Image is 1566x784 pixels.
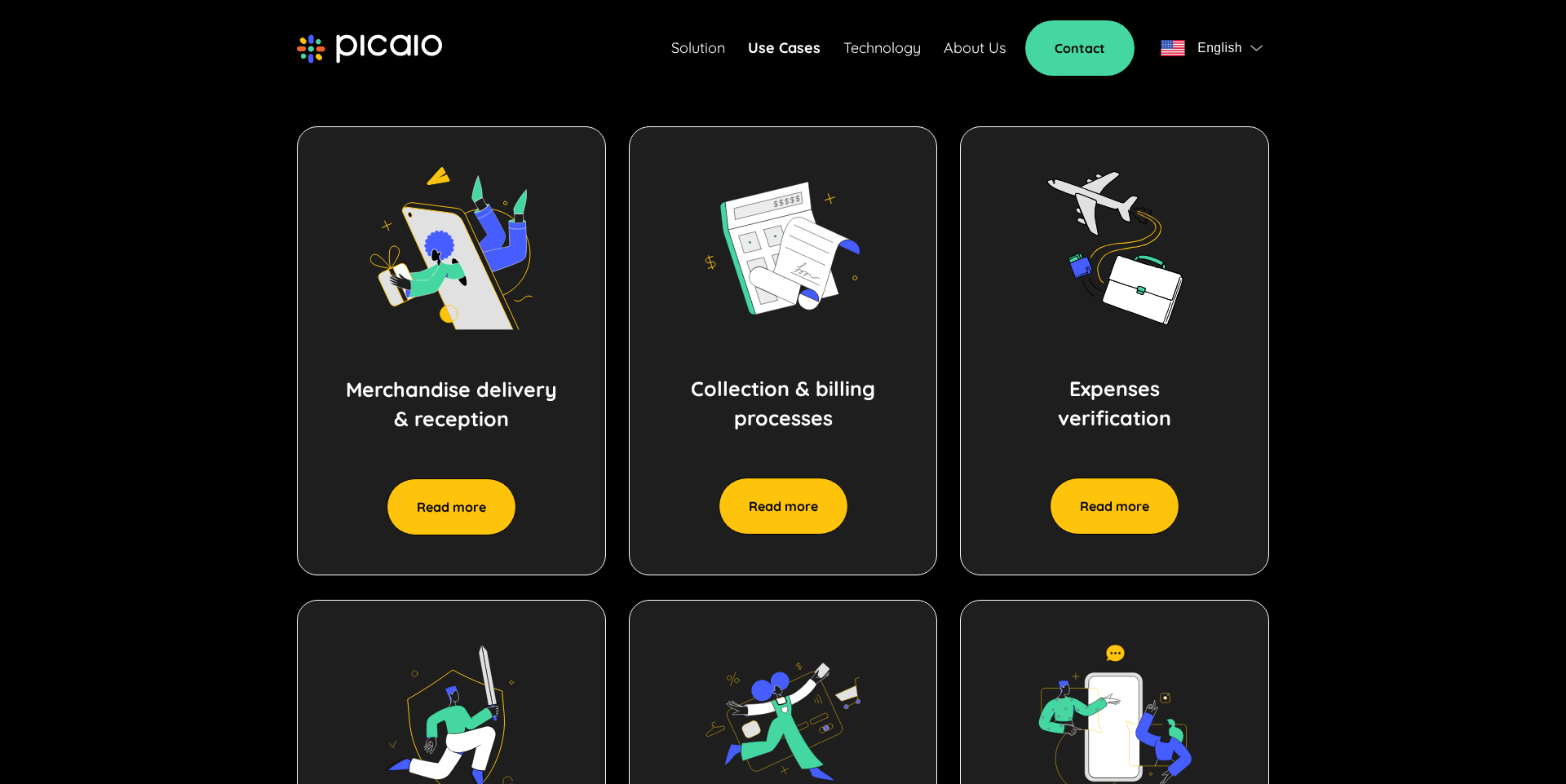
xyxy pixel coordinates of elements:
p: Merchandise delivery & reception [346,374,557,433]
img: picaio-logo [297,34,442,64]
button: Read more [1050,478,1179,535]
img: image [1033,167,1197,329]
a: Use Cases [748,37,821,59]
span: English [1197,37,1242,59]
img: image [701,167,865,329]
button: Read more [387,478,516,535]
button: Read more [719,478,848,535]
button: flagEnglishflag [1154,32,1269,64]
img: flag [1161,40,1185,56]
a: About Us [944,37,1006,59]
img: flag [1250,45,1263,51]
a: Solution [671,37,725,59]
p: Expenses verification [1058,374,1171,433]
a: Contact [1025,20,1135,76]
img: image [369,166,533,329]
p: Collection & billing processes [691,374,875,433]
a: Technology [843,37,921,59]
